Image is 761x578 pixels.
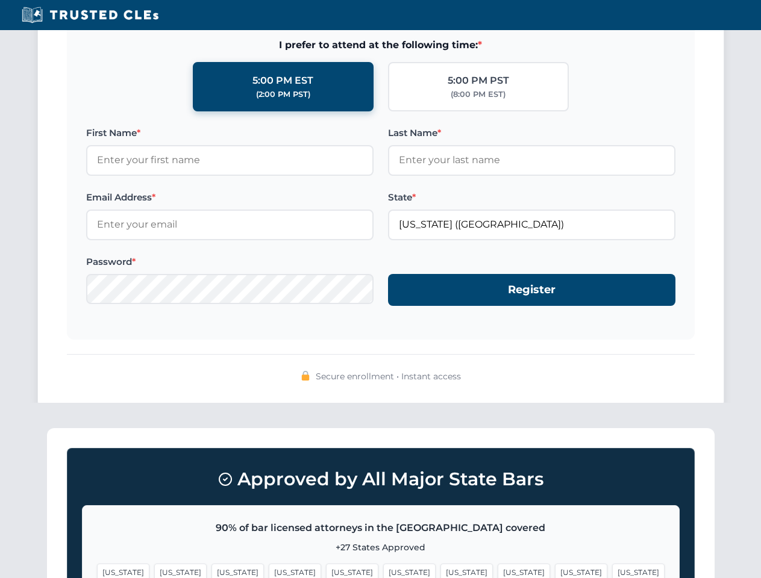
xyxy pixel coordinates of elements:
[388,274,675,306] button: Register
[86,190,374,205] label: Email Address
[86,145,374,175] input: Enter your first name
[86,210,374,240] input: Enter your email
[388,190,675,205] label: State
[448,73,509,89] div: 5:00 PM PST
[97,520,665,536] p: 90% of bar licensed attorneys in the [GEOGRAPHIC_DATA] covered
[82,463,680,496] h3: Approved by All Major State Bars
[86,37,675,53] span: I prefer to attend at the following time:
[18,6,162,24] img: Trusted CLEs
[451,89,506,101] div: (8:00 PM EST)
[252,73,313,89] div: 5:00 PM EST
[388,210,675,240] input: Florida (FL)
[86,255,374,269] label: Password
[301,371,310,381] img: 🔒
[256,89,310,101] div: (2:00 PM PST)
[316,370,461,383] span: Secure enrollment • Instant access
[86,126,374,140] label: First Name
[388,126,675,140] label: Last Name
[388,145,675,175] input: Enter your last name
[97,541,665,554] p: +27 States Approved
